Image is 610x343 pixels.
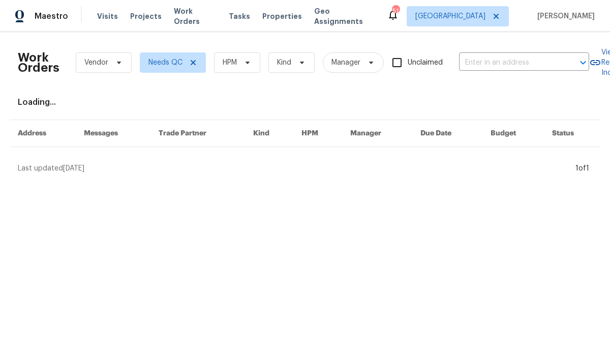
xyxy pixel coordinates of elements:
span: [DATE] [63,165,84,172]
button: Open [576,55,590,70]
th: Budget [482,120,544,147]
th: Manager [342,120,412,147]
th: Trade Partner [150,120,246,147]
span: [GEOGRAPHIC_DATA] [415,11,485,21]
th: Messages [76,120,150,147]
span: Geo Assignments [314,6,375,26]
th: Status [544,120,600,147]
div: Last updated [18,163,572,174]
span: Properties [262,11,302,21]
div: 51 [392,6,399,16]
th: Kind [245,120,293,147]
span: Maestro [35,11,68,21]
span: Unclaimed [408,58,443,68]
th: Due Date [412,120,482,147]
span: Kind [277,58,291,68]
span: [PERSON_NAME] [533,11,595,21]
h2: Work Orders [18,52,59,73]
span: Projects [130,11,162,21]
div: Loading... [18,97,592,107]
th: Address [10,120,76,147]
span: Manager [331,58,360,68]
span: Needs QC [148,58,182,68]
input: Enter in an address [459,55,561,71]
span: Visits [97,11,118,21]
span: Vendor [84,58,108,68]
div: 1 of 1 [575,163,589,174]
span: HPM [223,58,237,68]
span: Work Orders [174,6,217,26]
th: HPM [293,120,342,147]
span: Tasks [229,13,250,20]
